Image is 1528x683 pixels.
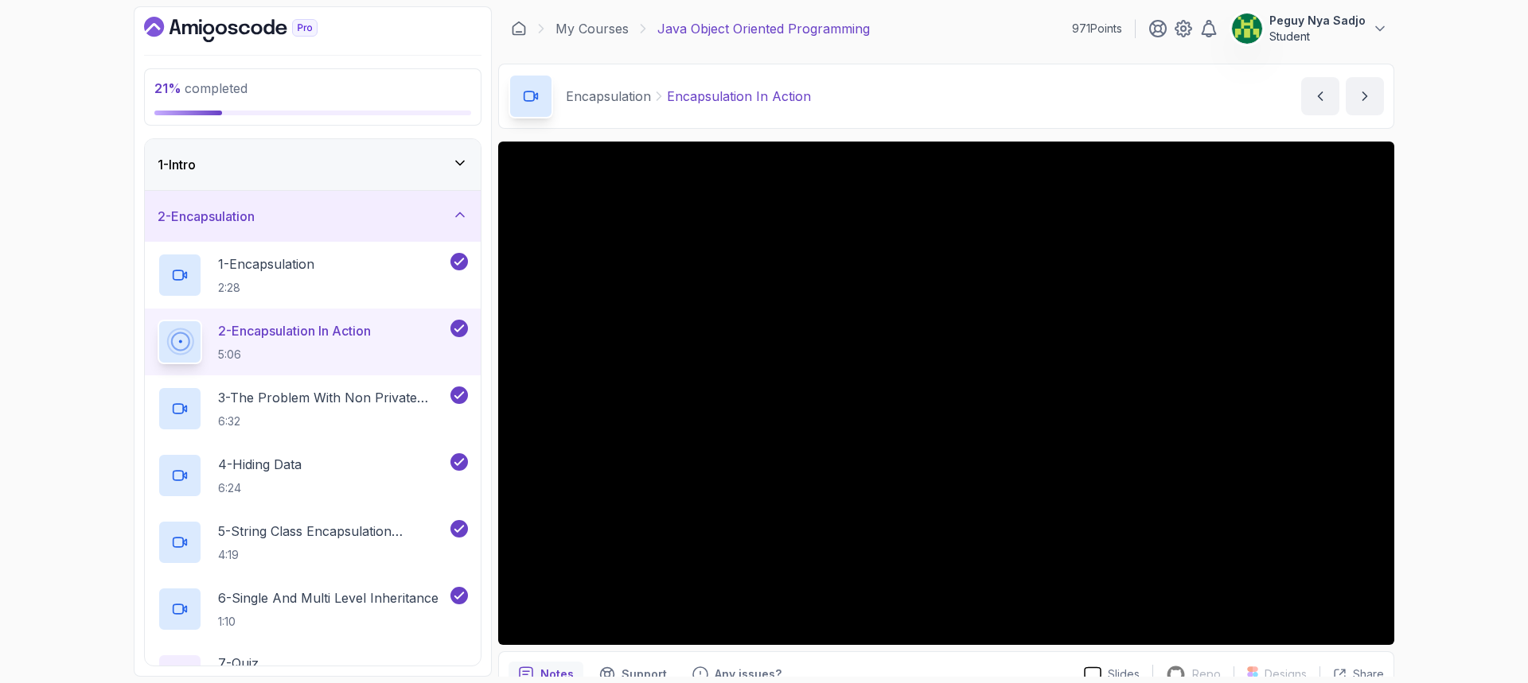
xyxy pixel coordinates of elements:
button: 5-String Class Encapsulation Exa,Mple4:19 [158,520,468,565]
button: 6-Single And Multi Level Inheritance1:10 [158,587,468,631]
p: Peguy Nya Sadjo [1269,13,1366,29]
h3: 2 - Encapsulation [158,207,255,226]
button: 3-The Problem With Non Private Fields6:32 [158,386,468,431]
p: 5:06 [218,347,371,363]
p: 971 Points [1072,21,1122,37]
p: Designs [1265,666,1307,682]
p: 5 - String Class Encapsulation Exa,Mple [218,522,447,541]
p: Java Object Oriented Programming [657,19,870,38]
button: 1-Encapsulation2:28 [158,253,468,297]
p: 4:19 [218,547,447,563]
p: Any issues? [715,666,782,682]
button: user profile imagePeguy Nya SadjoStudent [1231,13,1388,45]
p: Encapsulation In Action [667,87,811,106]
p: Repo [1192,666,1221,682]
p: Notes [540,666,574,682]
p: 1 - Encapsulation [218,254,314,274]
p: 6:32 [218,413,447,429]
button: 2-Encapsulation [145,191,481,242]
p: 2 - Encapsulation In Action [218,321,371,340]
h3: 1 - Intro [158,155,196,174]
p: Support [622,666,667,682]
a: My Courses [555,19,629,38]
button: 2-Encapsulation In Action5:06 [158,320,468,364]
iframe: 3 - Encapsulation in Action [498,142,1394,645]
a: Slides [1071,666,1152,683]
button: Share [1319,666,1384,682]
a: Dashboard [144,17,354,42]
img: user profile image [1232,14,1262,44]
p: Student [1269,29,1366,45]
button: 4-Hiding Data6:24 [158,453,468,498]
p: 6:24 [218,480,302,496]
button: previous content [1301,77,1339,115]
p: 3 - The Problem With Non Private Fields [218,388,447,407]
span: completed [154,80,248,96]
p: 7 - Quiz [218,654,259,673]
span: 21 % [154,80,181,96]
p: Share [1353,666,1384,682]
p: Encapsulation [566,87,651,106]
a: Dashboard [511,21,527,37]
p: 1:10 [218,614,439,630]
button: next content [1346,77,1384,115]
button: 1-Intro [145,139,481,190]
p: 4 - Hiding Data [218,455,302,474]
p: 2:28 [218,280,314,296]
p: Slides [1108,666,1140,682]
p: 6 - Single And Multi Level Inheritance [218,588,439,607]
